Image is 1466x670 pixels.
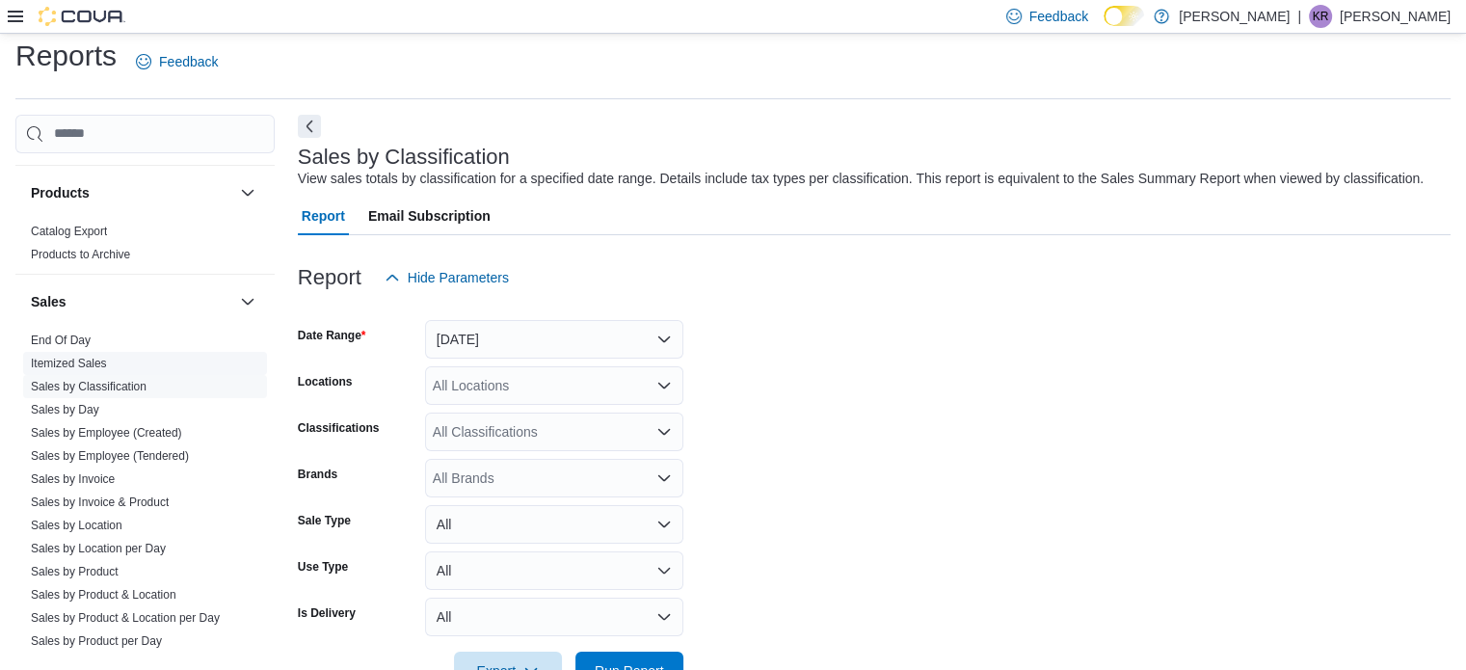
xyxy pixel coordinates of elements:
[425,320,683,359] button: [DATE]
[298,559,348,575] label: Use Type
[1104,6,1144,26] input: Dark Mode
[31,357,107,370] a: Itemized Sales
[298,328,366,343] label: Date Range
[31,224,107,239] span: Catalog Export
[31,425,182,441] span: Sales by Employee (Created)
[298,169,1424,189] div: View sales totals by classification for a specified date range. Details include tax types per cla...
[31,610,220,626] span: Sales by Product & Location per Day
[31,356,107,371] span: Itemized Sales
[298,115,321,138] button: Next
[377,258,517,297] button: Hide Parameters
[31,248,130,261] a: Products to Archive
[15,329,275,660] div: Sales
[31,225,107,238] a: Catalog Export
[31,426,182,440] a: Sales by Employee (Created)
[31,541,166,556] span: Sales by Location per Day
[31,380,147,393] a: Sales by Classification
[1313,5,1329,28] span: KR
[298,467,337,482] label: Brands
[298,266,361,289] h3: Report
[31,183,232,202] button: Products
[1309,5,1332,28] div: Kevin Russell
[31,471,115,487] span: Sales by Invoice
[368,197,491,235] span: Email Subscription
[302,197,345,235] span: Report
[31,588,176,602] a: Sales by Product & Location
[31,565,119,578] a: Sales by Product
[31,495,169,510] span: Sales by Invoice & Product
[31,183,90,202] h3: Products
[1340,5,1451,28] p: [PERSON_NAME]
[31,292,232,311] button: Sales
[31,519,122,532] a: Sales by Location
[31,611,220,625] a: Sales by Product & Location per Day
[1179,5,1290,28] p: [PERSON_NAME]
[15,37,117,75] h1: Reports
[31,496,169,509] a: Sales by Invoice & Product
[39,7,125,26] img: Cova
[31,379,147,394] span: Sales by Classification
[298,374,353,389] label: Locations
[31,334,91,347] a: End Of Day
[31,448,189,464] span: Sales by Employee (Tendered)
[298,146,510,169] h3: Sales by Classification
[15,220,275,274] div: Products
[128,42,226,81] a: Feedback
[236,290,259,313] button: Sales
[425,598,683,636] button: All
[31,247,130,262] span: Products to Archive
[656,470,672,486] button: Open list of options
[31,564,119,579] span: Sales by Product
[1297,5,1301,28] p: |
[31,333,91,348] span: End Of Day
[31,542,166,555] a: Sales by Location per Day
[31,633,162,649] span: Sales by Product per Day
[31,472,115,486] a: Sales by Invoice
[236,181,259,204] button: Products
[656,424,672,440] button: Open list of options
[425,551,683,590] button: All
[159,52,218,71] span: Feedback
[298,420,380,436] label: Classifications
[31,292,67,311] h3: Sales
[31,518,122,533] span: Sales by Location
[298,605,356,621] label: Is Delivery
[1029,7,1088,26] span: Feedback
[31,587,176,603] span: Sales by Product & Location
[31,403,99,416] a: Sales by Day
[408,268,509,287] span: Hide Parameters
[31,449,189,463] a: Sales by Employee (Tendered)
[656,378,672,393] button: Open list of options
[31,634,162,648] a: Sales by Product per Day
[425,505,683,544] button: All
[298,513,351,528] label: Sale Type
[31,402,99,417] span: Sales by Day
